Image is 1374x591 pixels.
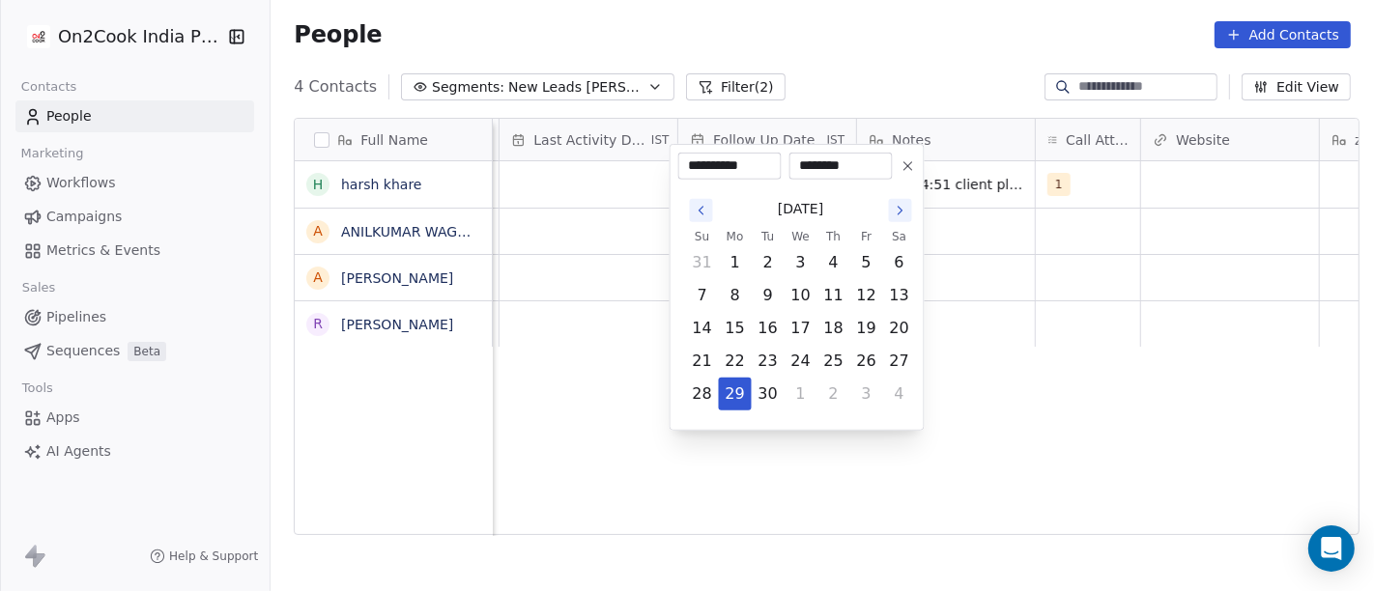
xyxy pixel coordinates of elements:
[690,199,713,222] button: Go to the Previous Month
[850,227,883,246] th: Friday
[686,227,719,246] th: Sunday
[884,280,915,311] button: Saturday, September 13th, 2025
[753,313,784,344] button: Tuesday, September 16th, 2025
[786,379,816,409] button: Wednesday, October 1st, 2025
[687,247,718,278] button: Sunday, August 31st, 2025
[818,280,849,311] button: Thursday, September 11th, 2025
[687,280,718,311] button: Sunday, September 7th, 2025
[753,346,784,377] button: Tuesday, September 23rd, 2025
[753,247,784,278] button: Tuesday, September 2nd, 2025
[851,313,882,344] button: Friday, September 19th, 2025
[786,313,816,344] button: Wednesday, September 17th, 2025
[786,280,816,311] button: Wednesday, September 10th, 2025
[884,313,915,344] button: Saturday, September 20th, 2025
[851,379,882,409] button: Friday, October 3rd, 2025
[752,227,785,246] th: Tuesday
[720,313,751,344] button: Monday, September 15th, 2025
[778,199,823,219] span: [DATE]
[687,379,718,409] button: Sunday, September 28th, 2025
[818,379,849,409] button: Thursday, October 2nd, 2025
[720,346,751,377] button: Monday, September 22nd, 2025
[851,280,882,311] button: Friday, September 12th, 2025
[753,280,784,311] button: Tuesday, September 9th, 2025
[883,227,916,246] th: Saturday
[786,247,816,278] button: Wednesday, September 3rd, 2025
[753,379,784,409] button: Tuesday, September 30th, 2025
[720,280,751,311] button: Monday, September 8th, 2025
[818,247,849,278] button: Thursday, September 4th, 2025
[719,227,752,246] th: Monday
[687,313,718,344] button: Sunday, September 14th, 2025
[817,227,850,246] th: Thursday
[884,379,915,409] button: Saturday, October 4th, 2025
[785,227,817,246] th: Wednesday
[851,346,882,377] button: Friday, September 26th, 2025
[884,247,915,278] button: Saturday, September 6th, 2025
[884,346,915,377] button: Saturday, September 27th, 2025
[686,227,916,410] table: September 2025
[818,313,849,344] button: Thursday, September 18th, 2025
[720,247,751,278] button: Monday, September 1st, 2025
[889,199,912,222] button: Go to the Next Month
[687,346,718,377] button: Sunday, September 21st, 2025
[818,346,849,377] button: Thursday, September 25th, 2025
[786,346,816,377] button: Wednesday, September 24th, 2025
[851,247,882,278] button: Friday, September 5th, 2025
[720,379,751,409] button: Today, Monday, September 29th, 2025, selected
